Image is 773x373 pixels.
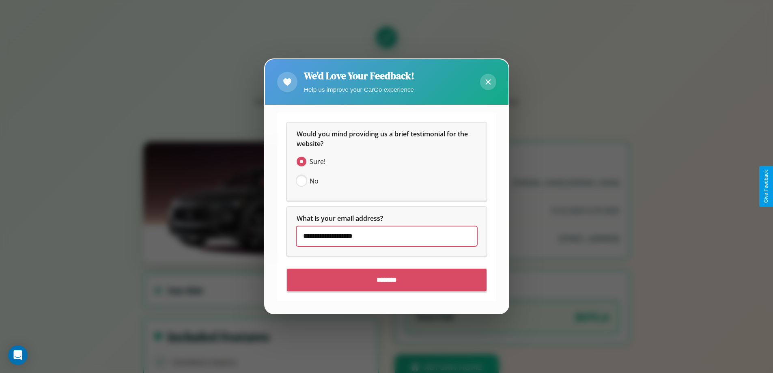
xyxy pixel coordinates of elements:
p: Help us improve your CarGo experience [304,84,414,95]
span: Would you mind providing us a brief testimonial for the website? [297,130,469,149]
span: What is your email address? [297,214,383,223]
h2: We'd Love Your Feedback! [304,69,414,82]
span: No [310,177,319,186]
div: Open Intercom Messenger [8,345,28,365]
div: Give Feedback [763,170,769,203]
span: Sure! [310,157,325,167]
